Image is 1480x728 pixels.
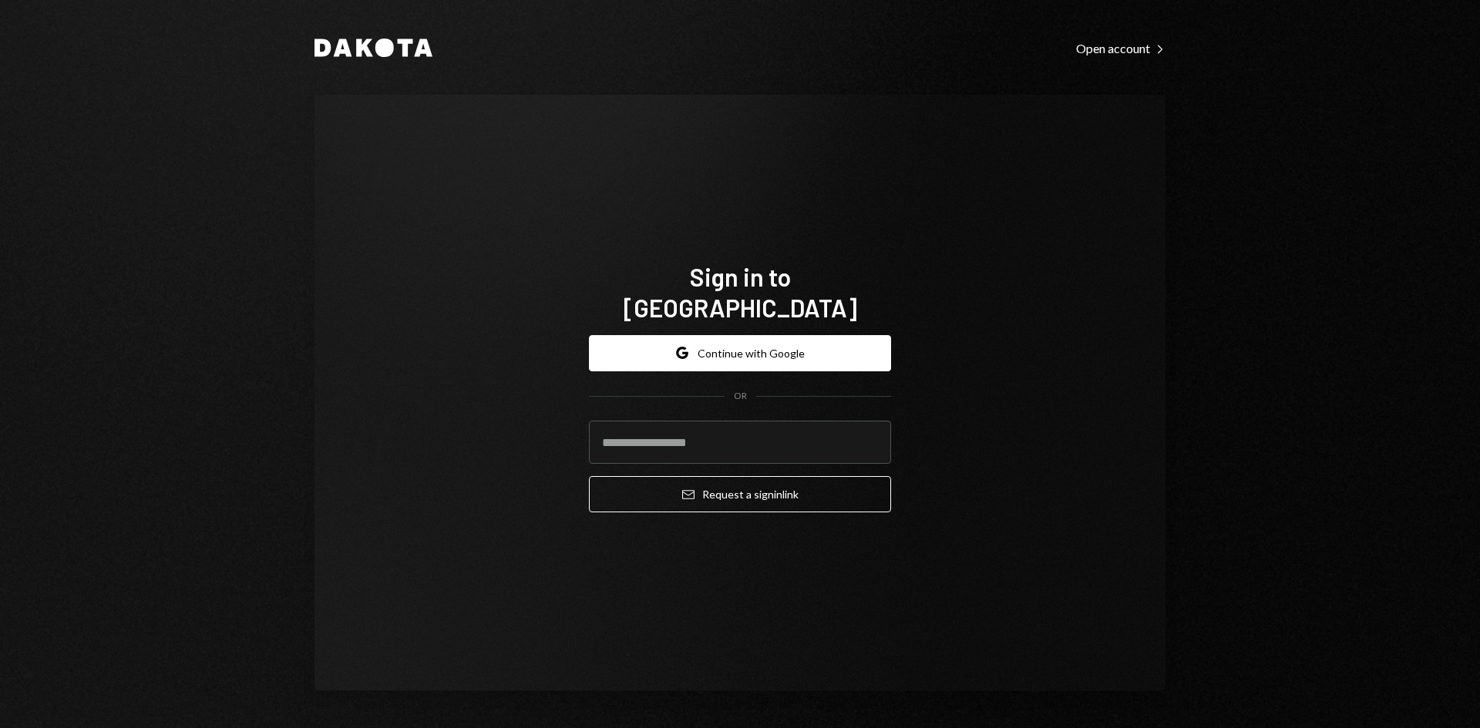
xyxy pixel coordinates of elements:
div: Open account [1076,41,1165,56]
button: Request a signinlink [589,476,891,512]
div: OR [734,390,747,403]
button: Continue with Google [589,335,891,371]
h1: Sign in to [GEOGRAPHIC_DATA] [589,261,891,323]
a: Open account [1076,39,1165,56]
